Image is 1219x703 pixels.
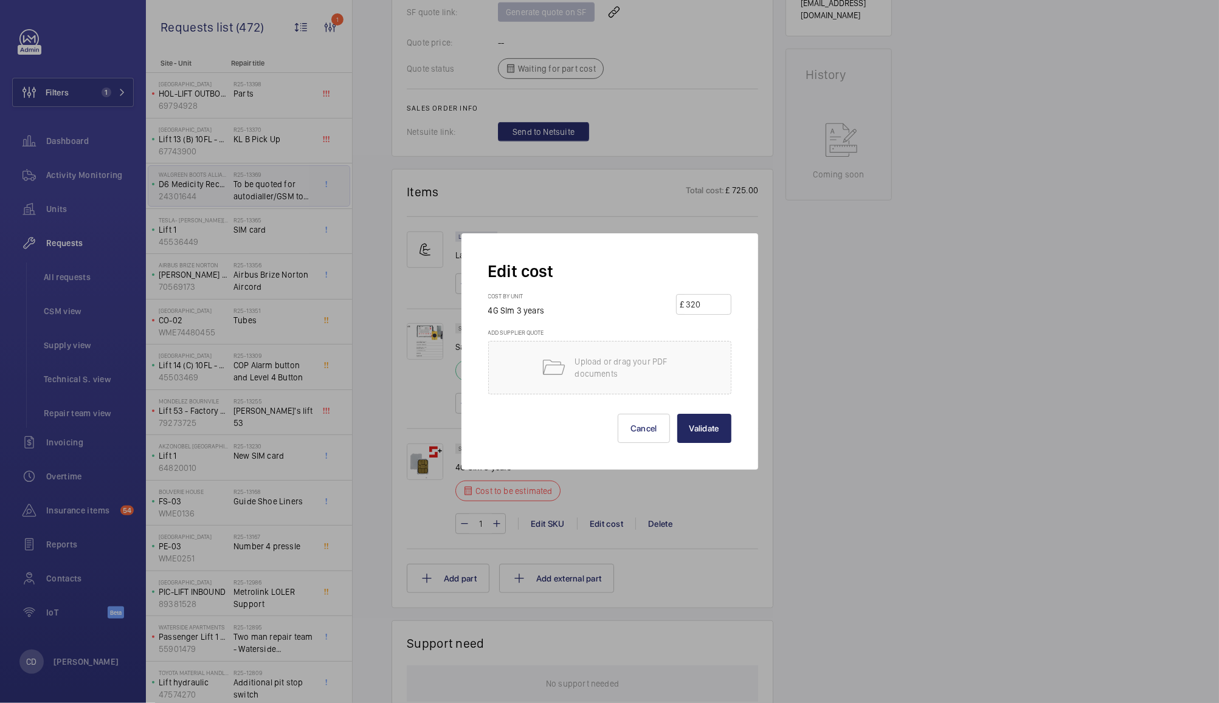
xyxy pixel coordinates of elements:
div: £ [680,298,685,310]
input: -- [685,295,727,314]
h3: Cost by unit [488,292,557,304]
button: Cancel [618,414,670,443]
p: Upload or drag your PDF documents [575,355,679,380]
button: Validate [677,414,731,443]
h2: Edit cost [488,260,731,283]
span: 4G SIm 3 years [488,306,545,315]
h3: Add supplier quote [488,329,731,341]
